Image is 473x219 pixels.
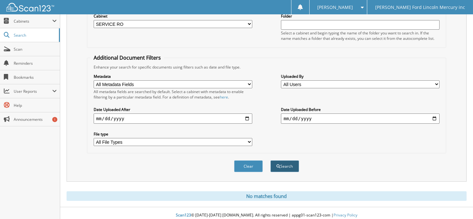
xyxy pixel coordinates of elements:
[94,89,252,100] div: All metadata fields are searched by default. Select a cabinet with metadata to enable filtering b...
[67,191,467,201] div: No matches found
[90,64,443,70] div: Enhance your search for specific documents using filters such as date and file type.
[441,188,473,219] iframe: Chat Widget
[14,117,57,122] span: Announcements
[94,113,252,124] input: start
[6,3,54,11] img: scan123-logo-white.svg
[281,107,440,112] label: Date Uploaded Before
[14,89,52,94] span: User Reports
[94,107,252,112] label: Date Uploaded After
[14,33,56,38] span: Search
[281,30,440,41] div: Select a cabinet and begin typing the name of the folder you want to search in. If the name match...
[176,212,191,218] span: Scan123
[94,74,252,79] label: Metadata
[14,47,57,52] span: Scan
[317,5,353,9] span: [PERSON_NAME]
[270,160,299,172] button: Search
[94,131,252,137] label: File type
[94,13,252,19] label: Cabinet
[14,103,57,108] span: Help
[281,74,440,79] label: Uploaded By
[14,18,52,24] span: Cabinets
[375,5,465,9] span: [PERSON_NAME] Ford Lincoln Mercury inc
[14,75,57,80] span: Bookmarks
[14,61,57,66] span: Reminders
[90,54,164,61] legend: Additional Document Filters
[333,212,357,218] a: Privacy Policy
[281,113,440,124] input: end
[220,94,228,100] a: here
[52,117,57,122] div: 1
[234,160,263,172] button: Clear
[281,13,440,19] label: Folder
